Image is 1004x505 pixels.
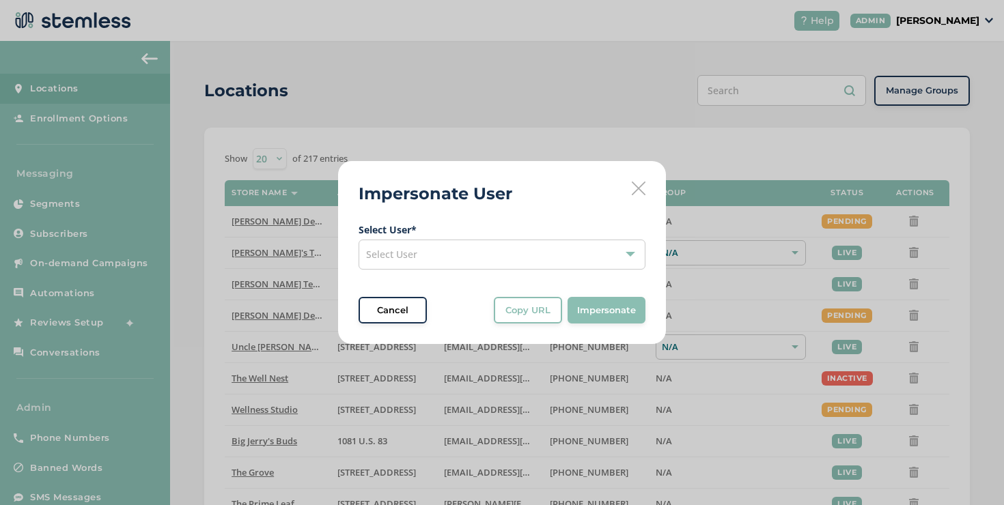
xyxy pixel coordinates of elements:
button: Cancel [359,297,427,324]
span: Copy URL [505,304,550,317]
span: Impersonate [577,304,636,317]
button: Copy URL [494,297,562,324]
iframe: Chat Widget [936,439,1004,505]
button: Impersonate [568,297,645,324]
h2: Impersonate User [359,182,512,206]
span: Select User [366,248,417,261]
span: Cancel [377,304,408,317]
label: Select User [359,222,645,237]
